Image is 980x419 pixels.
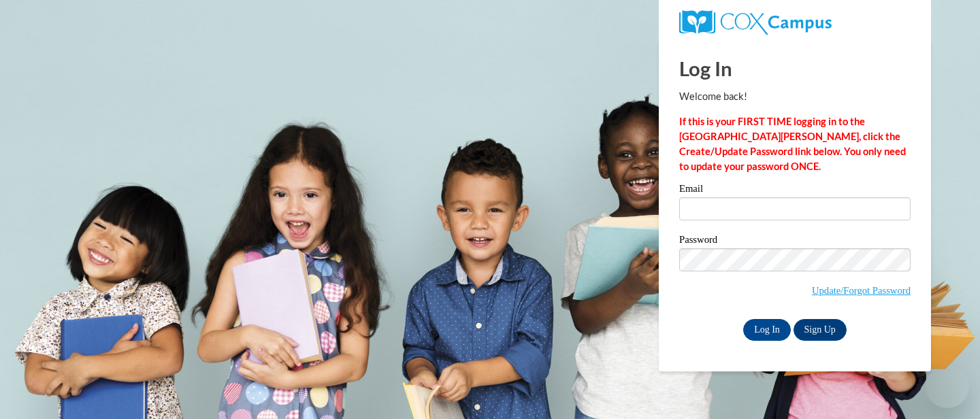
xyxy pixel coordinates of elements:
[794,319,847,341] a: Sign Up
[679,10,832,35] img: COX Campus
[679,89,911,104] p: Welcome back!
[679,116,906,172] strong: If this is your FIRST TIME logging in to the [GEOGRAPHIC_DATA][PERSON_NAME], click the Create/Upd...
[679,235,911,248] label: Password
[679,184,911,197] label: Email
[926,365,969,408] iframe: Button to launch messaging window
[743,319,791,341] input: Log In
[679,10,911,35] a: COX Campus
[812,285,911,296] a: Update/Forgot Password
[679,54,911,82] h1: Log In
